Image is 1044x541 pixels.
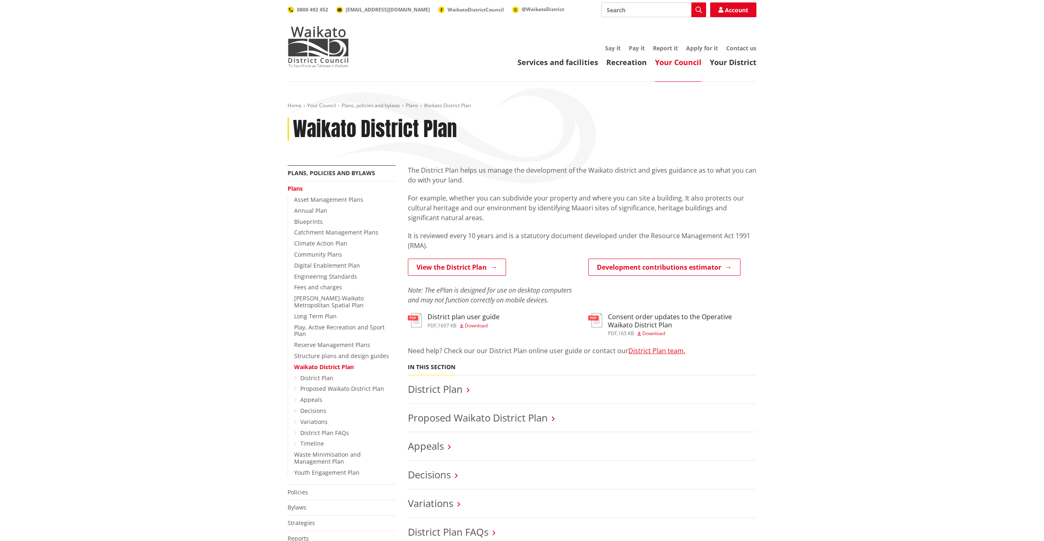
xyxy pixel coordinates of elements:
a: Variations [300,418,328,426]
a: Consent order updates to the Operative Waikato District Plan pdf,165 KB Download [588,313,756,336]
a: Report it [653,44,678,52]
a: Plans [406,102,418,109]
a: Community Plans [294,250,342,258]
a: District Plan FAQs [408,525,488,539]
h3: District plan user guide [427,313,500,321]
div: , [608,331,756,336]
a: Appeals [300,396,322,403]
a: Development contributions estimator [588,259,740,276]
a: Say it [605,44,621,52]
nav: breadcrumb [288,102,756,109]
span: [EMAIL_ADDRESS][DOMAIN_NAME] [346,6,430,13]
span: 165 KB [618,330,634,337]
a: WaikatoDistrictCouncil [438,6,504,13]
h1: Waikato District Plan [293,117,457,141]
a: Timeline [300,440,324,447]
img: document-pdf.svg [408,313,422,327]
a: Fees and charges [294,283,342,291]
a: 0800 492 452 [288,6,328,13]
a: Strategies [288,519,315,527]
a: Blueprints [294,218,323,225]
span: pdf [427,322,436,329]
span: 0800 492 452 [297,6,328,13]
a: View the District Plan [408,259,506,276]
a: Your District [710,57,756,67]
a: Annual Plan [294,207,327,214]
a: Services and facilities [517,57,598,67]
em: Note: The ePlan is designed for use on desktop computers and may not function correctly on mobile... [408,286,572,304]
p: It is reviewed every 10 years and is a statutory document developed under the Resource Management... [408,231,756,250]
a: Apply for it [686,44,718,52]
a: Recreation [606,57,647,67]
a: Digital Enablement Plan [294,261,360,269]
a: [PERSON_NAME]-Waikato Metropolitan Spatial Plan [294,294,364,309]
span: @WaikatoDistrict [522,6,564,13]
a: Proposed Waikato District Plan [408,411,548,424]
a: Account [710,2,756,17]
a: Long Term Plan [294,312,337,320]
a: Structure plans and design guides [294,352,389,360]
a: Pay it [629,44,645,52]
a: Plans, policies and bylaws [288,169,375,177]
a: District plan user guide pdf,1697 KB Download [408,313,500,328]
a: Your Council [655,57,702,67]
a: Engineering Standards [294,273,357,280]
a: District Plan team. [628,346,685,355]
a: Variations [408,496,453,510]
a: Home [288,102,301,109]
p: The District Plan helps us manage the development of the Waikato district and gives guidance as t... [408,165,756,185]
h3: Consent order updates to the Operative Waikato District Plan [608,313,756,329]
span: WaikatoDistrictCouncil [448,6,504,13]
a: Plans [288,185,303,192]
a: Climate Action Plan [294,239,347,247]
span: Download [642,330,665,337]
span: Waikato District Plan [424,102,471,109]
a: Asset Management Plans [294,196,363,203]
p: For example, whether you can subdivide your property and where you can site a building. It also p... [408,193,756,223]
span: 1697 KB [438,322,457,329]
img: document-pdf.svg [588,313,602,327]
input: Search input [601,2,706,17]
a: Contact us [726,44,756,52]
span: pdf [608,330,617,337]
a: Reserve Management Plans [294,341,370,349]
a: [EMAIL_ADDRESS][DOMAIN_NAME] [336,6,430,13]
a: Waste Minimisation and Management Plan [294,451,361,465]
span: Download [465,322,488,329]
a: Decisions [408,468,451,481]
a: Catchment Management Plans [294,228,378,236]
a: Play, Active Recreation and Sport Plan [294,323,385,338]
a: Policies [288,488,308,496]
a: Waikato District Plan [294,363,354,371]
p: Need help? Check our our District Plan online user guide or contact our [408,346,756,356]
a: Bylaws [288,503,306,511]
a: Youth Engagement Plan [294,469,360,476]
a: @WaikatoDistrict [512,6,564,13]
a: Decisions [300,407,326,415]
a: Appeals [408,439,444,453]
a: District Plan [300,374,333,382]
img: Waikato District Council - Te Kaunihera aa Takiwaa o Waikato [288,26,349,67]
a: Proposed Waikato District Plan [300,385,384,392]
a: District Plan FAQs [300,429,349,437]
h5: In this section [408,364,455,371]
div: , [427,323,500,328]
a: Plans, policies and bylaws [342,102,400,109]
a: District Plan [408,382,463,396]
a: Your Council [307,102,336,109]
